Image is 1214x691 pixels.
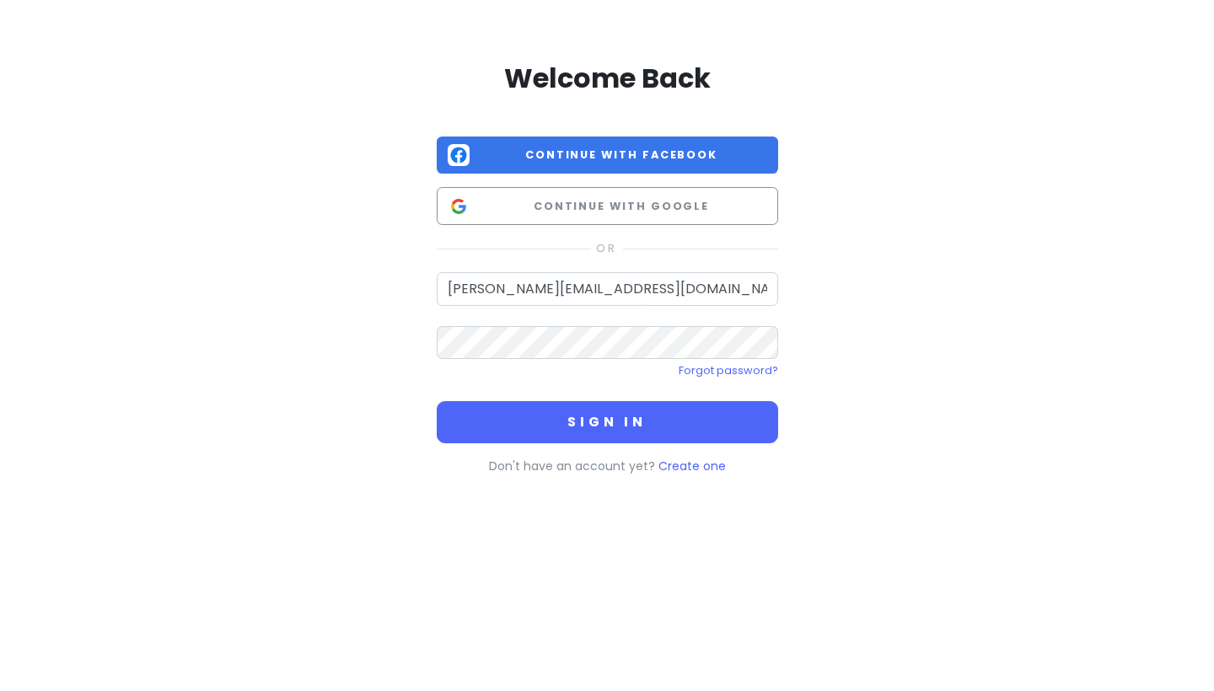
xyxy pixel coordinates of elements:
[437,457,778,475] p: Don't have an account yet?
[448,144,470,166] img: Facebook logo
[437,137,778,174] button: Continue with Facebook
[437,401,778,443] button: Sign in
[448,196,470,217] img: Google logo
[658,458,726,474] a: Create one
[476,147,767,163] span: Continue with Facebook
[437,187,778,225] button: Continue with Google
[476,198,767,215] span: Continue with Google
[437,61,778,96] h2: Welcome Back
[679,363,778,378] a: Forgot password?
[437,272,778,306] input: Email Address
